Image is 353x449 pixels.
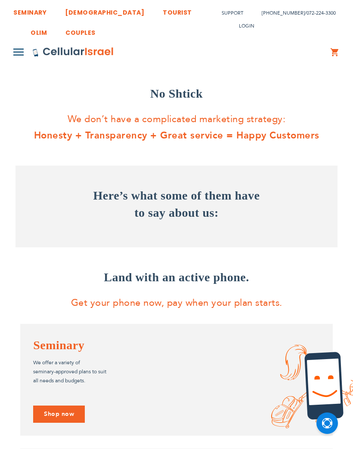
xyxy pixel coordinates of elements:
[239,23,254,29] span: Login
[20,85,333,102] h3: No Shtick
[163,2,192,18] a: TOURIST
[32,47,114,57] img: Cellular Israel Logo
[20,295,333,311] p: Get your phone now, pay when your plan starts.
[222,10,243,16] a: Support
[307,10,336,16] a: 072-224-3300
[20,269,333,286] h3: Land with an active phone.
[13,49,24,55] img: Toggle Menu
[33,337,320,354] h4: Seminary
[253,7,336,19] li: /
[262,10,305,16] a: [PHONE_NUMBER]
[20,127,333,144] strong: Honesty + Transparency + Great service = Happy Customers
[33,358,320,385] p: We offer a variety of seminary-approved plans to suit all needs and budgets.
[31,22,47,38] a: OLIM
[33,406,85,423] a: Shop now
[65,22,96,38] a: COUPLES
[28,187,324,221] h3: Here’s what some of them have to say about us:
[20,111,333,144] p: We don’t have a complicated marketing strategy:
[65,2,144,18] a: [DEMOGRAPHIC_DATA]
[13,2,46,18] a: SEMINARY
